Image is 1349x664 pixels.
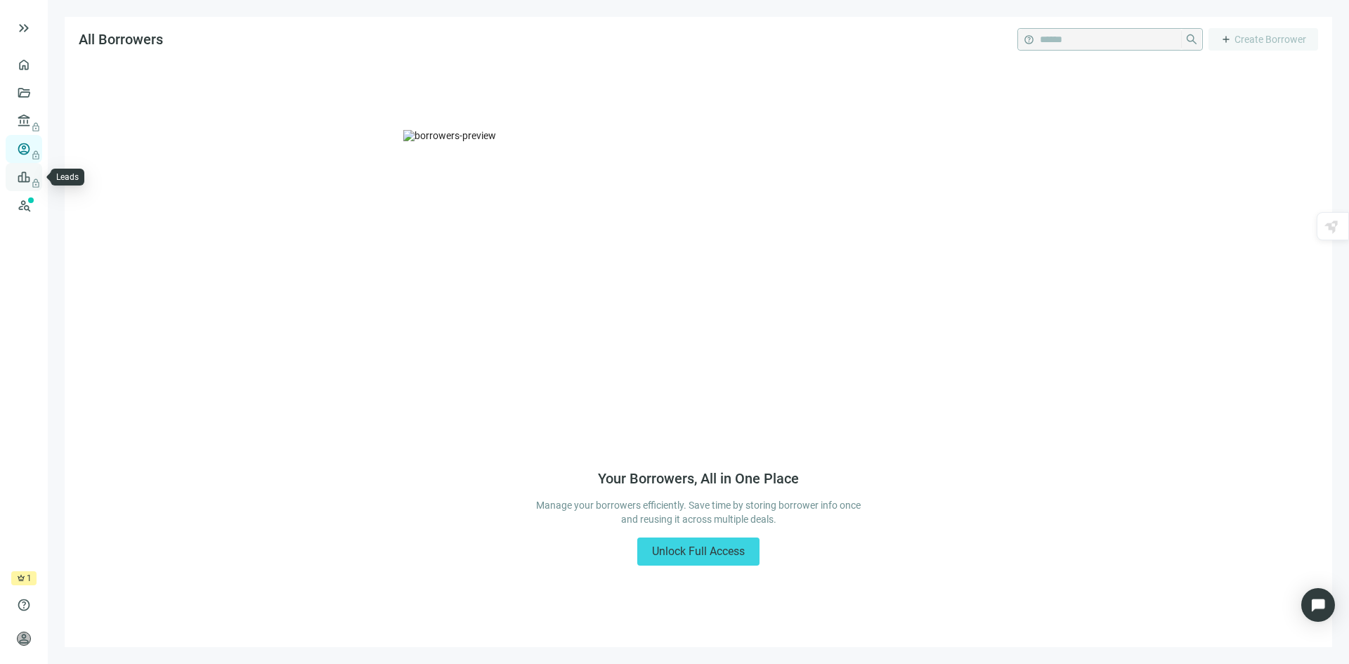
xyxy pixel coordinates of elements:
[17,574,25,582] span: crown
[535,498,861,526] div: Manage your borrowers efficiently. Save time by storing borrower info once and reusing it across ...
[79,31,163,48] span: All Borrowers
[27,571,32,585] span: 1
[17,598,31,612] span: help
[17,632,31,646] span: person
[652,545,745,558] span: Unlock Full Access
[637,538,760,566] button: Unlock Full Access
[1301,588,1335,622] div: Open Intercom Messenger
[1024,34,1034,45] span: help
[1208,28,1318,51] button: addCreate Borrower
[15,20,32,37] button: keyboard_double_arrow_right
[598,470,799,487] h5: Your Borrowers, All in One Place
[403,130,993,453] img: borrowers-preview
